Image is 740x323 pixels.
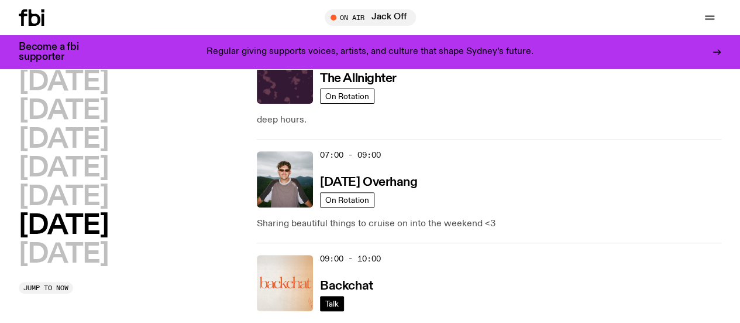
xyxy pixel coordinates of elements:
button: Jump to now [19,282,73,294]
span: Talk [325,300,339,308]
button: [DATE] [19,98,108,124]
button: [DATE] [19,69,108,96]
p: deep hours. [257,113,721,127]
img: Harrie Hastings stands in front of cloud-covered sky and rolling hills. He's wearing sunglasses a... [257,151,313,208]
p: Regular giving supports voices, artists, and culture that shape Sydney’s future. [206,47,534,57]
h3: Backchat [320,280,373,293]
a: The Allnighter [320,70,397,85]
h3: [DATE] Overhang [320,176,417,189]
a: On Rotation [320,89,374,104]
button: [DATE] [19,242,108,268]
span: Jump to now [23,285,68,291]
h3: The Allnighter [320,73,397,85]
a: Backchat [320,278,373,293]
h3: Become a fbi supporter [19,42,94,62]
a: Talk [320,296,344,311]
button: [DATE] [19,127,108,153]
span: On Rotation [325,92,369,101]
span: 07:00 - 09:00 [320,149,381,161]
span: On Rotation [325,196,369,205]
a: On Rotation [320,192,374,208]
button: [DATE] [19,213,108,239]
button: [DATE] [19,155,108,182]
a: [DATE] Overhang [320,174,417,189]
span: 09:00 - 10:00 [320,253,381,264]
p: Sharing beautiful things to cruise on into the weekend <3 [257,217,721,231]
button: On AirJack Off [325,9,416,26]
button: [DATE] [19,184,108,210]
